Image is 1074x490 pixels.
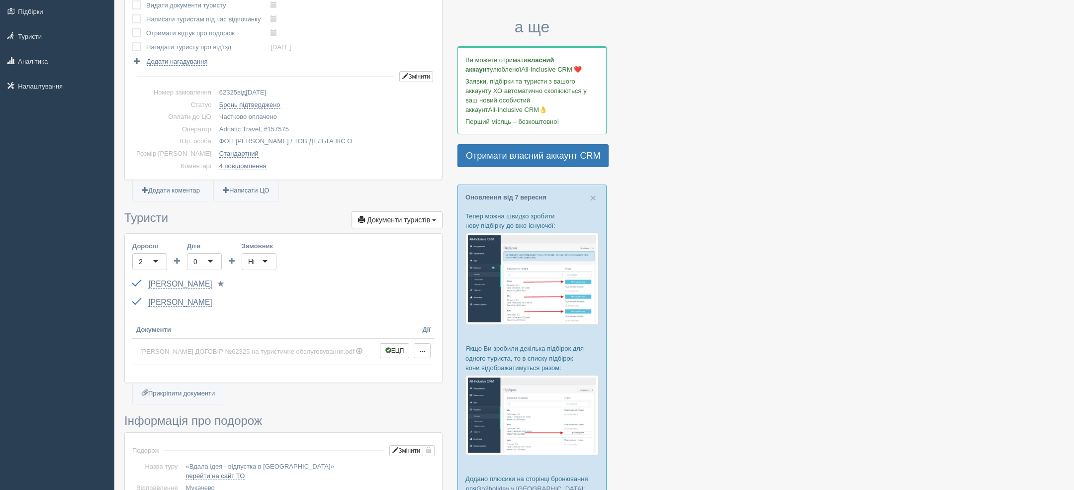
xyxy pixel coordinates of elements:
th: Документи [132,312,376,339]
span: 157575 [268,125,289,133]
button: ЕЦП [380,343,410,358]
td: Отримати відгук про подорож [146,26,270,40]
a: Додати нагадування [132,57,207,66]
a: перейти на сайт ТО [185,472,245,480]
span: All-Inclusive CRM ❤️ [521,66,582,73]
td: ФОП [PERSON_NAME] / ТОВ ДЕЛЬТА ІКС О [215,135,435,148]
td: Номер замовлення [132,87,215,99]
p: Якщо Ви зробили декілька підбірок для одного туриста, то в списку підбірок вони відображатимуться... [465,344,599,372]
a: 4 повідомлення [219,162,267,170]
div: 2 [139,257,143,267]
a: [PERSON_NAME] ДОГОВІР №62325 на туристичне обслуговування.pdf [136,343,372,361]
a: [PERSON_NAME] [148,280,212,289]
td: Коментарі [132,160,215,173]
td: Розмір [PERSON_NAME] [132,148,215,160]
span: Документи туристів [367,216,430,224]
button: Close [590,193,596,203]
td: Написати туристам під час відпочинку [146,12,270,26]
span: 62325 [219,89,237,96]
label: Діти [187,241,222,251]
h3: Туристи [124,211,443,228]
span: [PERSON_NAME] ДОГОВІР №62325 на туристичне обслуговування.pdf [140,348,355,355]
td: Статус [132,99,215,111]
td: Adriatic Travel, # [215,123,435,136]
span: × [590,192,596,203]
td: Назва туру [132,461,181,482]
span: Додати нагадування [147,58,208,66]
label: Замовник [242,241,276,251]
div: 0 [193,257,197,267]
a: Оновлення від 7 вересня [465,194,546,201]
a: Отримати власний аккаунт CRM [457,144,609,167]
a: [PERSON_NAME] [148,298,212,307]
b: власний аккаунт [465,56,554,73]
div: Ні [248,257,255,267]
a: Бронь підтверджено [219,101,280,109]
button: Документи туристів [352,211,443,228]
td: Подорож [132,440,159,461]
h3: а ще [457,18,607,36]
a: Стандартний [219,150,259,158]
th: Дії [376,312,435,339]
p: Перший місяць – безкоштовно! [465,117,599,126]
h3: Інформація про подорож [124,414,443,427]
a: Прикріпити документи [133,384,224,404]
p: Заявки, підбірки та туристи з вашого аккаунту ХО автоматично скопіюються у ваш новий особистий ак... [465,77,599,114]
td: Оплати до ЦО [132,111,215,123]
td: від [215,87,435,99]
td: Оператор [132,123,215,136]
button: Змінити [389,445,423,456]
img: %D0%BF%D1%96%D0%B4%D0%B1%D1%96%D1%80%D0%BA%D0%B8-%D0%B3%D1%80%D1%83%D0%BF%D0%B0-%D1%81%D1%80%D0%B... [465,375,599,455]
label: Дорослі [132,241,167,251]
td: Нагадати туристу про від'їзд [146,40,270,54]
p: Тепер можна швидко зробити нову підбірку до вже існуючої: [465,211,599,230]
td: Юр. особа [132,135,215,148]
p: Ви можете отримати улюбленої [465,55,599,74]
a: [DATE] [270,43,291,51]
span: [DATE] [246,89,266,96]
td: «Вдала ідея - відпустка в [GEOGRAPHIC_DATA]» [181,461,435,482]
button: Змінити [399,71,433,82]
a: Написати ЦО [214,181,278,201]
td: Частково оплачено [215,111,435,123]
img: %D0%BF%D1%96%D0%B4%D0%B1%D1%96%D1%80%D0%BA%D0%B0-%D1%82%D1%83%D1%80%D0%B8%D1%81%D1%82%D1%83-%D1%8... [465,233,599,325]
span: All-Inclusive CRM👌 [488,106,547,113]
a: Додати коментар [133,181,209,201]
